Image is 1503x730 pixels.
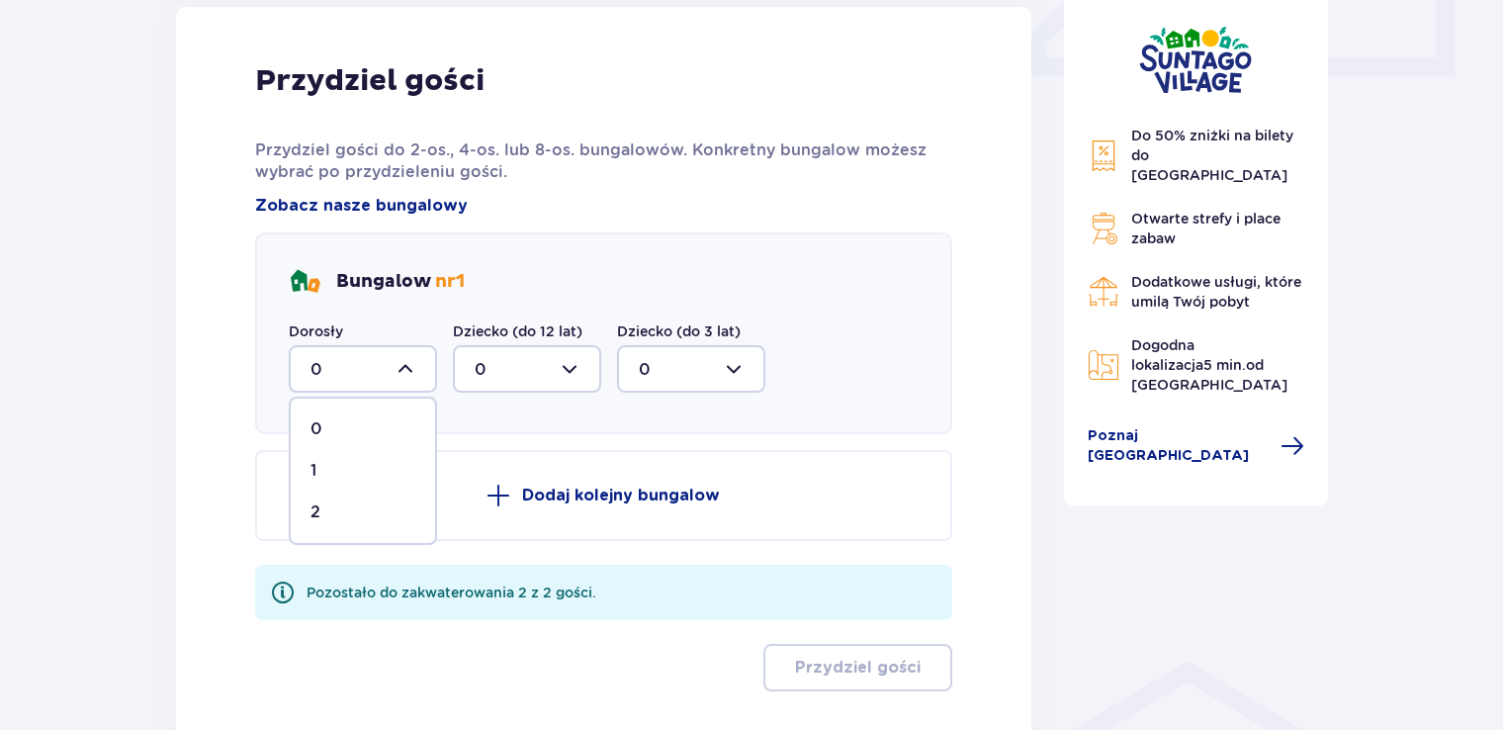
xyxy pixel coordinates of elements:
[255,62,485,100] p: Przydziel gości
[255,195,468,217] a: Zobacz nasze bungalowy
[1131,128,1293,183] span: Do 50% zniżki na bilety do [GEOGRAPHIC_DATA]
[310,418,322,440] p: 0
[1131,274,1301,310] span: Dodatkowe usługi, które umilą Twój pobyt
[307,583,596,602] div: Pozostało do zakwaterowania 2 z 2 gości.
[617,321,741,341] label: Dziecko (do 3 lat)
[255,450,952,541] button: Dodaj kolejny bungalow
[1088,213,1119,244] img: Grill Icon
[435,270,465,293] span: nr 1
[1088,426,1305,466] a: Poznaj [GEOGRAPHIC_DATA]
[289,321,343,341] label: Dorosły
[1203,357,1246,373] span: 5 min.
[795,657,921,679] p: Przydziel gości
[763,644,952,691] button: Przydziel gości
[1088,349,1119,381] img: Map Icon
[1131,211,1281,246] span: Otwarte strefy i place zabaw
[310,502,320,523] p: 2
[1088,276,1119,308] img: Restaurant Icon
[1088,426,1270,466] span: Poznaj [GEOGRAPHIC_DATA]
[1088,139,1119,172] img: Discount Icon
[453,321,582,341] label: Dziecko (do 12 lat)
[1131,337,1287,393] span: Dogodna lokalizacja od [GEOGRAPHIC_DATA]
[1139,26,1252,94] img: Suntago Village
[255,139,952,183] p: Przydziel gości do 2-os., 4-os. lub 8-os. bungalowów. Konkretny bungalow możesz wybrać po przydzi...
[289,266,320,298] img: bungalows Icon
[522,485,720,506] p: Dodaj kolejny bungalow
[336,270,465,294] p: Bungalow
[310,460,316,482] p: 1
